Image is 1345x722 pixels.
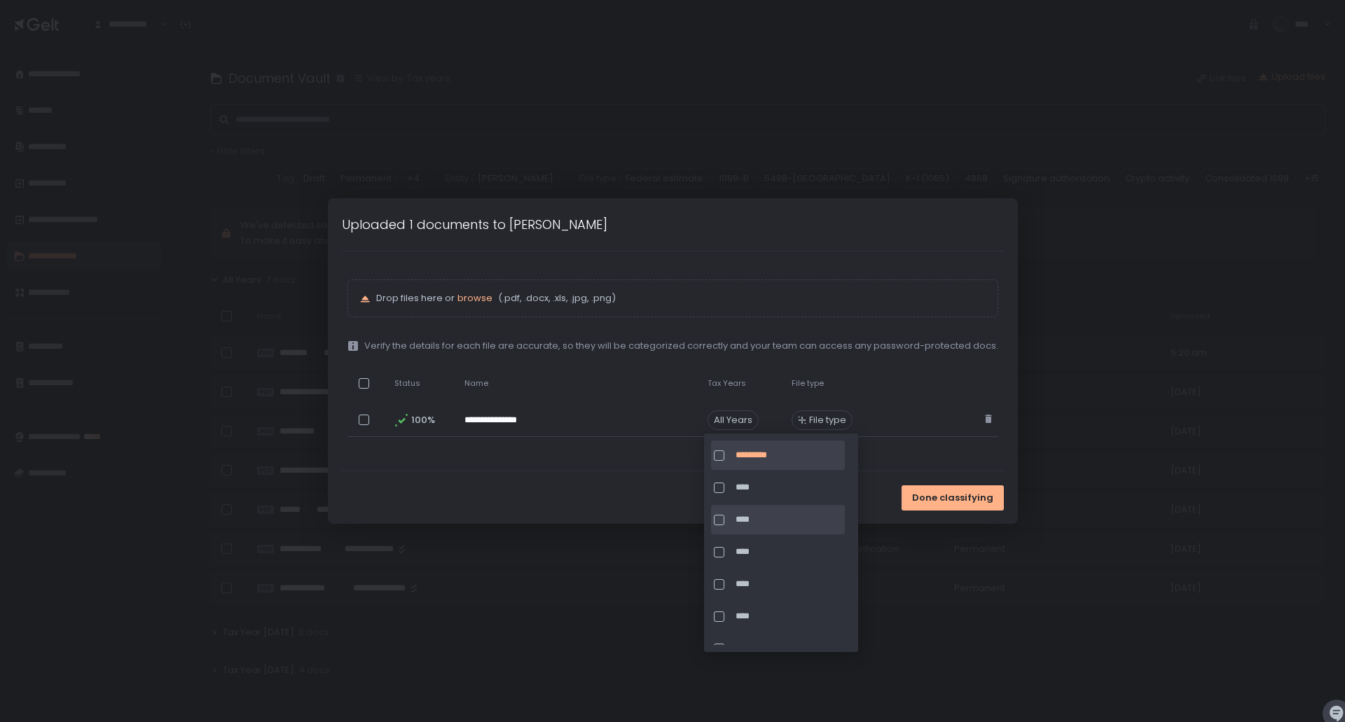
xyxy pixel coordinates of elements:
[394,378,420,389] span: Status
[708,378,746,389] span: Tax Years
[342,215,607,234] h1: Uploaded 1 documents to [PERSON_NAME]
[457,292,492,305] button: browse
[464,378,488,389] span: Name
[495,292,616,305] span: (.pdf, .docx, .xls, .jpg, .png)
[708,410,759,430] span: All Years
[376,292,986,305] p: Drop files here or
[364,340,998,352] span: Verify the details for each file are accurate, so they will be categorized correctly and your tea...
[912,492,993,504] span: Done classifying
[902,485,1004,511] button: Done classifying
[792,378,824,389] span: File type
[809,414,846,426] span: File type
[457,291,492,305] span: browse
[411,414,434,426] span: 100%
